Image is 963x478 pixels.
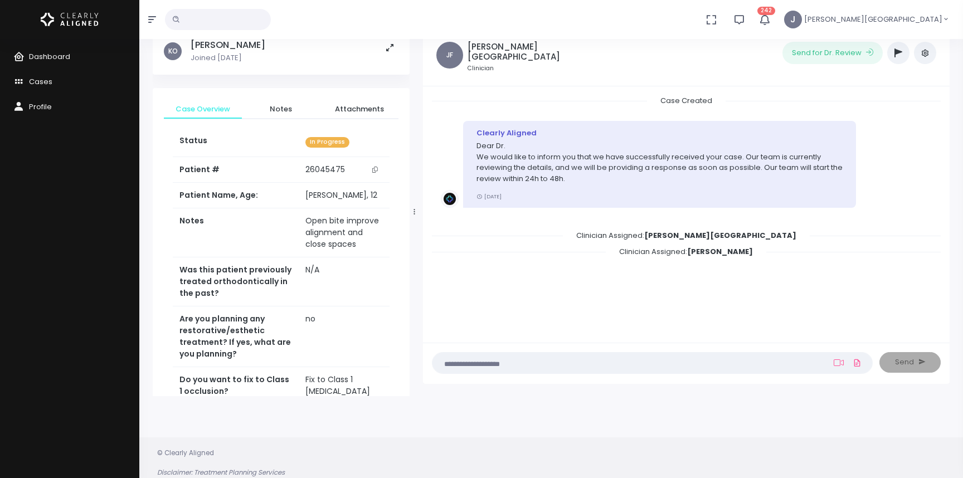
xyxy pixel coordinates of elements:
[299,208,390,257] td: Open bite improve alignment and close spaces
[173,157,299,183] th: Patient #
[41,8,99,31] img: Logo Horizontal
[164,42,182,60] span: KO
[804,14,942,25] span: [PERSON_NAME][GEOGRAPHIC_DATA]
[173,257,299,306] th: Was this patient previously treated orthodontically in the past?
[850,353,864,373] a: Add Files
[784,11,802,28] span: J
[299,306,390,367] td: no
[299,157,390,183] td: 26045475
[782,42,883,64] button: Send for Dr. Review
[173,104,233,115] span: Case Overview
[153,28,410,396] div: scrollable content
[191,52,265,64] p: Joined [DATE]
[29,101,52,112] span: Profile
[29,76,52,87] span: Cases
[606,243,766,260] span: Clinician Assigned:
[476,128,843,139] div: Clearly Aligned
[299,367,390,404] td: Fix to Class 1 [MEDICAL_DATA]
[647,92,726,109] span: Case Created
[687,246,753,257] b: [PERSON_NAME]
[563,227,810,244] span: Clinician Assigned:
[757,7,775,15] span: 242
[476,193,502,200] small: [DATE]
[299,183,390,208] td: [PERSON_NAME], 12
[191,40,265,51] h5: [PERSON_NAME]
[476,140,843,184] p: Dear Dr. We would like to inform you that we have successfully received your case. Our team is cu...
[468,42,594,62] h5: [PERSON_NAME][GEOGRAPHIC_DATA]
[436,42,463,69] span: JF
[173,128,299,157] th: Status
[644,230,796,241] b: [PERSON_NAME][GEOGRAPHIC_DATA]
[251,104,311,115] span: Notes
[173,367,299,404] th: Do you want to fix to Class 1 occlusion?
[305,137,349,148] span: In Progress
[29,51,70,62] span: Dashboard
[468,64,594,73] small: Clinician
[831,358,846,367] a: Add Loom Video
[173,208,299,257] th: Notes
[173,183,299,208] th: Patient Name, Age:
[157,468,285,477] em: Disclaimer: Treatment Planning Services
[299,257,390,306] td: N/A
[329,104,389,115] span: Attachments
[173,306,299,367] th: Are you planning any restorative/esthetic treatment? If yes, what are you planning?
